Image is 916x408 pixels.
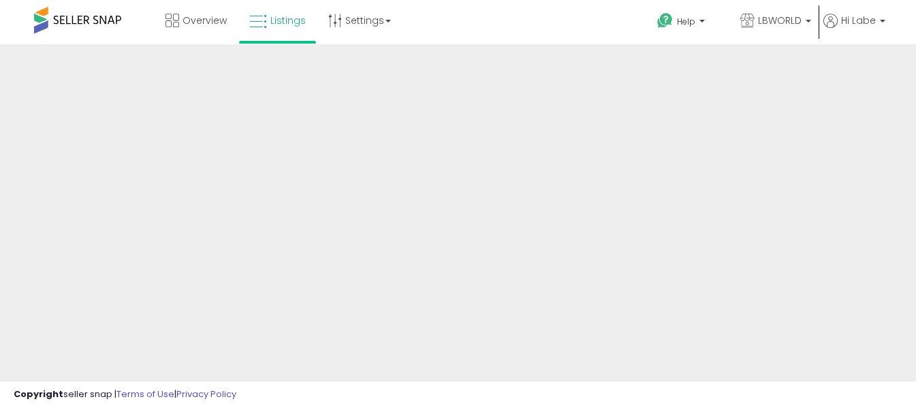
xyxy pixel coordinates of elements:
[677,16,695,27] span: Help
[14,388,236,401] div: seller snap | |
[176,388,236,401] a: Privacy Policy
[183,14,227,27] span: Overview
[116,388,174,401] a: Terms of Use
[270,14,306,27] span: Listings
[823,14,885,44] a: Hi Labe
[14,388,63,401] strong: Copyright
[646,2,728,44] a: Help
[841,14,876,27] span: Hi Labe
[758,14,802,27] span: LBWORLD
[657,12,674,29] i: Get Help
